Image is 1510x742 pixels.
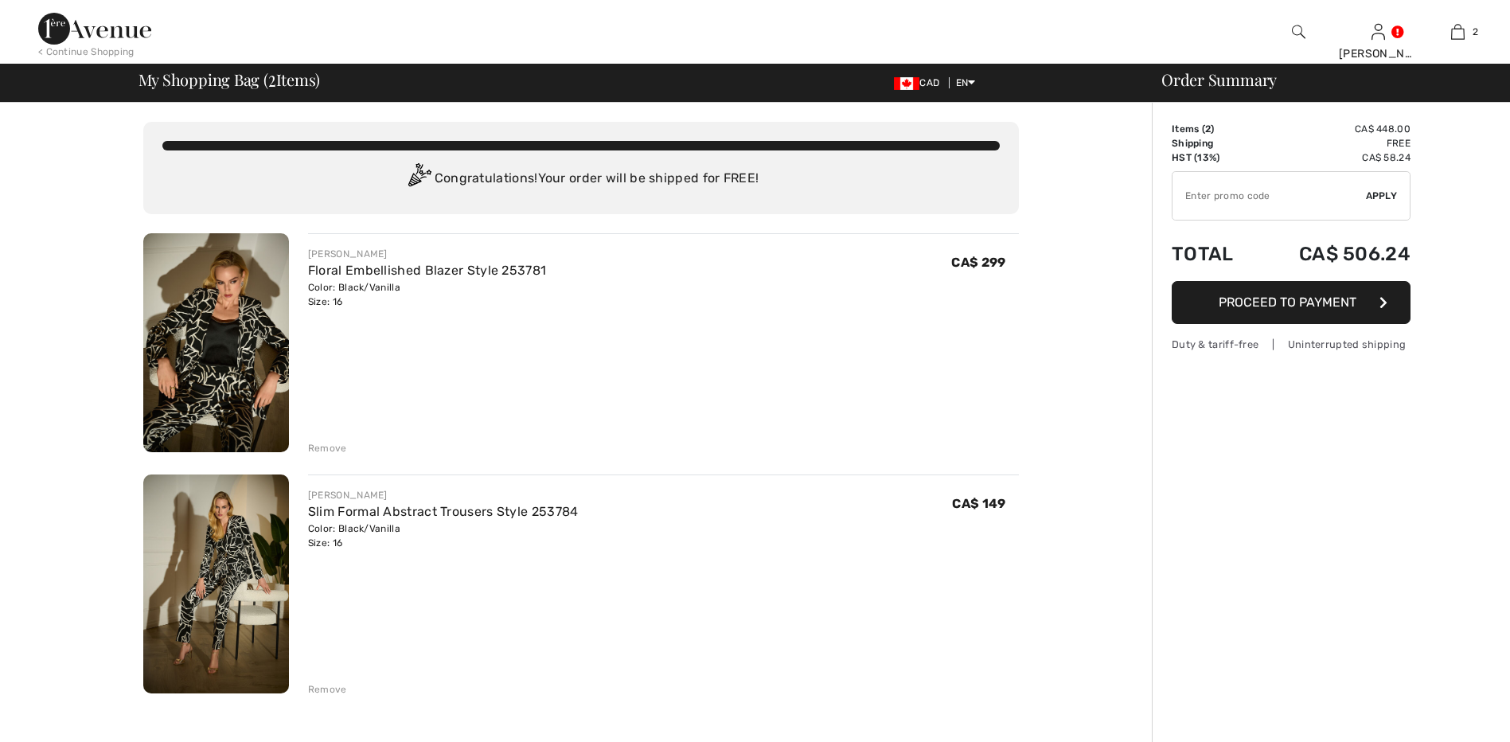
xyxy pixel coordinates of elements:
[308,280,546,309] div: Color: Black/Vanilla Size: 16
[1172,122,1257,136] td: Items ( )
[1418,22,1496,41] a: 2
[1473,25,1478,39] span: 2
[1371,22,1385,41] img: My Info
[1142,72,1500,88] div: Order Summary
[1257,136,1411,150] td: Free
[308,263,546,278] a: Floral Embellished Blazer Style 253781
[1172,136,1257,150] td: Shipping
[951,255,1005,270] span: CA$ 299
[308,247,546,261] div: [PERSON_NAME]
[956,77,976,88] span: EN
[1172,150,1257,165] td: HST (13%)
[268,68,276,88] span: 2
[1172,281,1411,324] button: Proceed to Payment
[1451,22,1465,41] img: My Bag
[38,45,135,59] div: < Continue Shopping
[1292,22,1305,41] img: search the website
[1366,189,1398,203] span: Apply
[952,496,1005,511] span: CA$ 149
[894,77,919,90] img: Canadian Dollar
[308,521,579,550] div: Color: Black/Vanilla Size: 16
[38,13,151,45] img: 1ère Avenue
[308,682,347,697] div: Remove
[143,474,289,693] img: Slim Formal Abstract Trousers Style 253784
[143,233,289,452] img: Floral Embellished Blazer Style 253781
[1257,227,1411,281] td: CA$ 506.24
[1205,123,1211,135] span: 2
[308,488,579,502] div: [PERSON_NAME]
[1172,227,1257,281] td: Total
[308,504,579,519] a: Slim Formal Abstract Trousers Style 253784
[139,72,321,88] span: My Shopping Bag ( Items)
[1257,150,1411,165] td: CA$ 58.24
[1371,24,1385,39] a: Sign In
[1219,295,1356,310] span: Proceed to Payment
[894,77,946,88] span: CAD
[1339,45,1417,62] div: [PERSON_NAME]
[1172,172,1366,220] input: Promo code
[1257,122,1411,136] td: CA$ 448.00
[162,163,1000,195] div: Congratulations! Your order will be shipped for FREE!
[1172,337,1411,352] div: Duty & tariff-free | Uninterrupted shipping
[308,441,347,455] div: Remove
[403,163,435,195] img: Congratulation2.svg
